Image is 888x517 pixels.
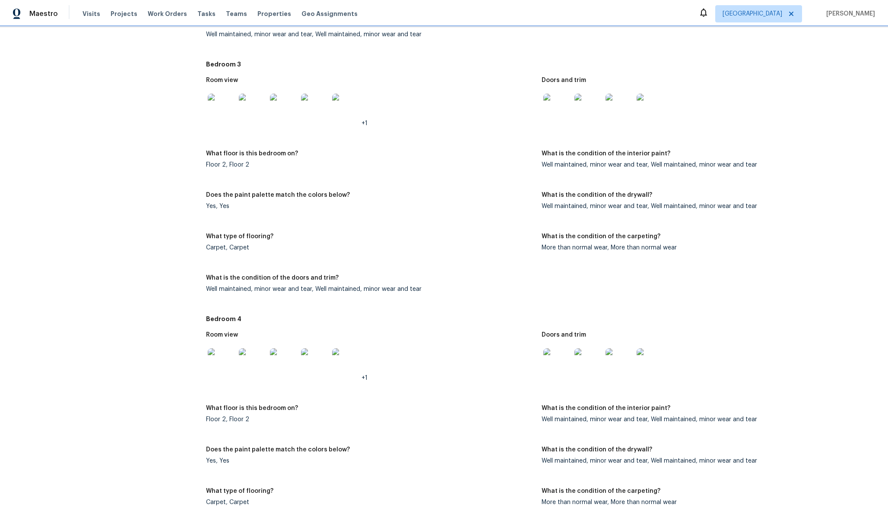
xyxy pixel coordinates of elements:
span: Geo Assignments [301,9,358,18]
h5: Bedroom 3 [206,60,878,69]
h5: What floor is this bedroom on? [206,405,298,411]
div: Floor 2, Floor 2 [206,416,535,422]
h5: What is the condition of the doors and trim? [206,275,339,281]
span: [PERSON_NAME] [823,9,875,18]
h5: What is the condition of the carpeting? [542,488,660,494]
span: Properties [257,9,291,18]
div: Floor 2, Floor 2 [206,162,535,168]
div: Carpet, Carpet [206,245,535,251]
span: Tasks [197,11,216,17]
h5: What is the condition of the drywall? [542,447,652,453]
div: Well maintained, minor wear and tear, Well maintained, minor wear and tear [206,32,535,38]
div: Well maintained, minor wear and tear, Well maintained, minor wear and tear [542,416,871,422]
div: Carpet, Carpet [206,499,535,505]
h5: What type of flooring? [206,488,273,494]
h5: Doors and trim [542,77,586,83]
h5: Does the paint palette match the colors below? [206,447,350,453]
span: Work Orders [148,9,187,18]
div: Yes, Yes [206,458,535,464]
span: Maestro [29,9,58,18]
span: +1 [362,375,368,381]
h5: What type of flooring? [206,233,273,240]
div: Well maintained, minor wear and tear, Well maintained, minor wear and tear [206,286,535,292]
h5: What is the condition of the interior paint? [542,151,670,157]
div: More than normal wear, More than normal wear [542,499,871,505]
h5: Doors and trim [542,332,586,338]
span: Teams [226,9,247,18]
h5: What is the condition of the drywall? [542,192,652,198]
div: Yes, Yes [206,203,535,209]
h5: What floor is this bedroom on? [206,151,298,157]
span: [GEOGRAPHIC_DATA] [723,9,782,18]
div: Well maintained, minor wear and tear, Well maintained, minor wear and tear [542,458,871,464]
h5: Room view [206,77,238,83]
span: Visits [82,9,100,18]
span: Projects [111,9,137,18]
h5: What is the condition of the interior paint? [542,405,670,411]
h5: Room view [206,332,238,338]
h5: What is the condition of the carpeting? [542,233,660,240]
span: +1 [362,120,368,126]
div: Well maintained, minor wear and tear, Well maintained, minor wear and tear [542,203,871,209]
h5: Does the paint palette match the colors below? [206,192,350,198]
h5: Bedroom 4 [206,315,878,323]
div: Well maintained, minor wear and tear, Well maintained, minor wear and tear [542,162,871,168]
div: More than normal wear, More than normal wear [542,245,871,251]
